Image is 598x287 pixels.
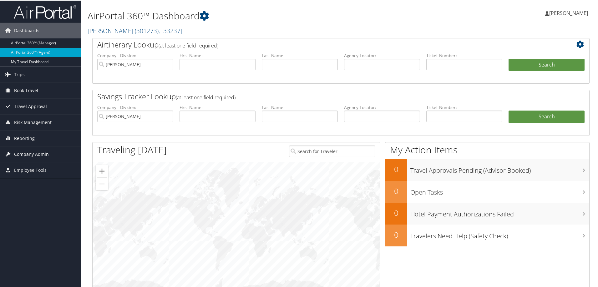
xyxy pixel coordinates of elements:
[97,110,173,121] input: search accounts
[176,93,236,100] span: (at least one field required)
[97,91,543,101] h2: Savings Tracker Lookup
[289,145,375,156] input: Search for Traveler
[385,185,407,196] h2: 0
[14,4,76,19] img: airportal-logo.png
[180,52,256,58] label: First Name:
[14,98,47,114] span: Travel Approval
[385,207,407,218] h2: 0
[96,164,108,177] button: Zoom in
[410,184,589,196] h3: Open Tasks
[88,9,425,22] h1: AirPortal 360™ Dashboard
[385,180,589,202] a: 0Open Tasks
[262,104,338,110] label: Last Name:
[385,163,407,174] h2: 0
[97,52,173,58] label: Company - Division:
[14,162,47,177] span: Employee Tools
[14,146,49,161] span: Company Admin
[14,66,25,82] span: Trips
[410,162,589,174] h3: Travel Approvals Pending (Advisor Booked)
[344,104,420,110] label: Agency Locator:
[97,39,543,49] h2: Airtinerary Lookup
[410,228,589,240] h3: Travelers Need Help (Safety Check)
[385,224,589,246] a: 0Travelers Need Help (Safety Check)
[545,3,594,22] a: [PERSON_NAME]
[385,143,589,156] h1: My Action Items
[180,104,256,110] label: First Name:
[509,110,585,122] a: Search
[96,177,108,190] button: Zoom out
[14,130,35,146] span: Reporting
[426,104,502,110] label: Ticket Number:
[549,9,588,16] span: [PERSON_NAME]
[14,114,52,130] span: Risk Management
[344,52,420,58] label: Agency Locator:
[509,58,585,71] button: Search
[88,26,182,34] a: [PERSON_NAME]
[159,42,218,48] span: (at least one field required)
[135,26,159,34] span: ( 301273 )
[385,158,589,180] a: 0Travel Approvals Pending (Advisor Booked)
[385,202,589,224] a: 0Hotel Payment Authorizations Failed
[410,206,589,218] h3: Hotel Payment Authorizations Failed
[385,229,407,240] h2: 0
[159,26,182,34] span: , [ 33237 ]
[262,52,338,58] label: Last Name:
[426,52,502,58] label: Ticket Number:
[14,82,38,98] span: Book Travel
[14,22,39,38] span: Dashboards
[97,143,167,156] h1: Traveling [DATE]
[97,104,173,110] label: Company - Division:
